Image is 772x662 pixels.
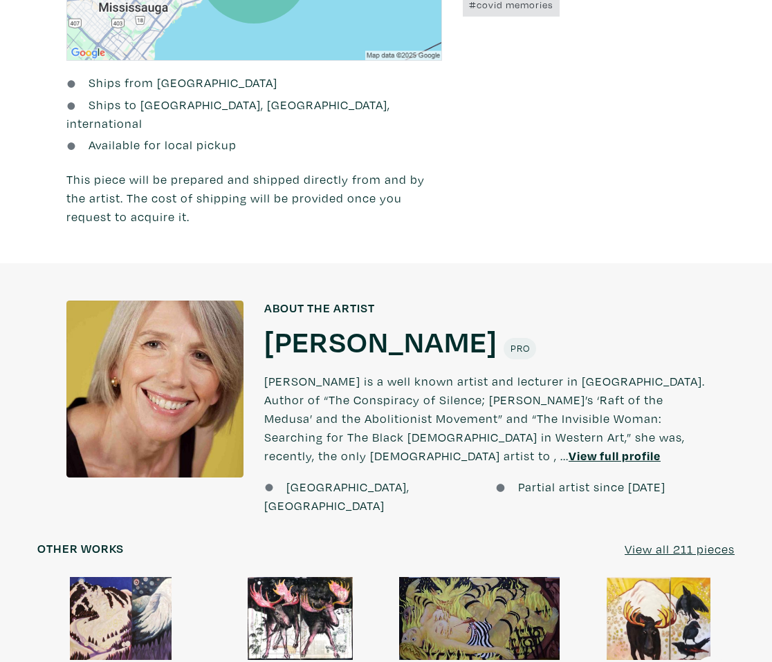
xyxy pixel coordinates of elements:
[37,541,124,556] h6: Other works
[518,479,665,495] span: Partial artist since [DATE]
[66,135,442,154] li: Available for local pickup
[264,359,706,477] p: [PERSON_NAME] is a well known artist and lecturer in [GEOGRAPHIC_DATA]. Author of “The Conspiracy...
[66,170,442,226] p: This piece will be prepared and shipped directly from and by the artist. The cost of shipping wil...
[264,322,497,359] a: [PERSON_NAME]
[569,448,661,464] a: View full profile
[264,479,410,513] span: [GEOGRAPHIC_DATA], [GEOGRAPHIC_DATA]
[625,541,735,557] u: View all 211 pieces
[264,301,706,316] h6: About the artist
[66,95,442,133] li: Ships to [GEOGRAPHIC_DATA], [GEOGRAPHIC_DATA], international
[510,341,530,354] span: Pro
[625,540,735,558] a: View all 211 pieces
[66,73,442,92] li: Ships from [GEOGRAPHIC_DATA]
